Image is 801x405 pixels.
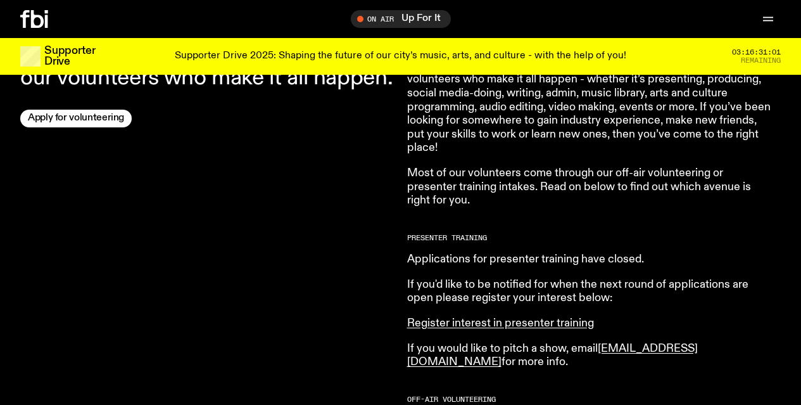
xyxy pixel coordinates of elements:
[407,167,772,208] p: Most of our volunteers come through our off-air volunteering or presenter training intakes. Read ...
[741,57,781,64] span: Remaining
[20,46,394,89] p: Both on-air and behind the scenes, it’s our volunteers who make it all happen.
[175,51,626,62] p: Supporter Drive 2025: Shaping the future of our city’s music, arts, and culture - with the help o...
[351,10,451,28] button: On AirUp For It
[407,278,772,305] p: If you'd like to be notified for when the next round of applications are open please register you...
[407,396,772,403] h2: Off-Air Volunteering
[407,46,772,155] p: [DOMAIN_NAME] is made up of a bustling community of passionate and dedicated volunteers. Both on-...
[407,253,772,267] p: Applications for presenter training have closed.
[20,110,132,127] a: Apply for volunteering
[407,235,772,241] h2: Presenter Training
[407,342,772,370] p: If you would like to pitch a show, email for more info.
[407,318,594,329] a: Register interest in presenter training
[732,49,781,56] span: 03:16:31:01
[44,46,95,67] h3: Supporter Drive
